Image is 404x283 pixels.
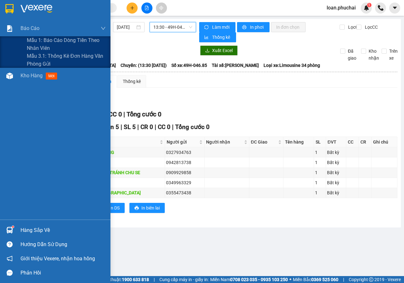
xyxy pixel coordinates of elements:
span: Kho hàng [21,73,43,79]
button: plus [127,3,138,14]
span: CC 0 [158,123,170,131]
div: Bất kỳ [327,179,345,186]
div: Hướng dẫn sử dụng [21,240,106,249]
div: 1 [315,149,324,156]
span: Báo cáo [21,24,39,32]
span: Mẫu 1: Báo cáo dòng tiền theo nhân viên [27,36,106,52]
th: Tên hàng [283,137,314,147]
strong: 0369 525 060 [311,277,338,282]
span: Miền Nam [210,276,288,283]
button: In đơn chọn [271,22,306,32]
span: mới [46,73,57,80]
div: 1 [315,169,324,176]
span: 1 [368,3,370,7]
span: plus [130,6,134,10]
div: 1 [315,179,324,186]
div: Bất kỳ [327,169,345,176]
span: bar-chart [204,35,210,40]
img: solution-icon [6,25,13,32]
img: logo-vxr [5,4,14,14]
div: DĐ: HÀM RỒNG [83,149,164,156]
img: phone-icon [378,5,383,11]
span: printer [134,206,139,211]
span: In phơi [250,24,264,31]
span: Hỗ trợ kỹ thuật: [91,276,149,283]
span: Mẫu 3.1: Thống kê đơn hàng văn phòng gửi [27,52,106,68]
span: Miền Bắc [293,276,338,283]
span: Kho nhận [366,48,382,62]
div: Bất kỳ [327,149,345,156]
span: Trên xe [387,48,400,62]
img: warehouse-icon [6,73,13,79]
th: CR [359,137,371,147]
th: Ghi chú [371,137,397,147]
span: notification [7,256,13,262]
span: copyright [369,277,373,282]
span: Lọc CC [362,24,379,31]
span: In biên lai [141,204,160,211]
span: question-circle [7,241,13,247]
span: In DS [110,204,120,211]
div: 0355473438 [166,189,203,196]
div: DĐ: KM82 [83,179,164,186]
strong: 0708 023 035 - 0935 103 250 [230,277,288,282]
button: printerIn DS [98,203,125,213]
div: Phản hồi [21,268,106,278]
div: Bất kỳ [327,189,345,196]
button: aim [156,3,167,14]
button: downloadXuất Excel [200,45,238,56]
div: 1 [315,159,324,166]
span: Cung cấp máy in - giấy in: [159,276,209,283]
div: Hàng sắp về [21,226,106,235]
span: Đơn 5 [102,123,119,131]
sup: 1 [12,226,14,228]
span: message [7,270,13,276]
span: Lọc CR [346,24,362,31]
span: ⚪️ [289,278,291,281]
strong: 1900 633 818 [122,277,149,282]
span: Số xe: 49H-046.85 [171,62,207,69]
span: | [172,123,174,131]
span: printer [242,25,247,30]
span: Xuất Excel [212,47,233,54]
div: Thống kê [123,78,141,85]
span: | [155,123,156,131]
span: sync [204,25,210,30]
span: | [123,110,125,118]
span: Thống kê [212,34,231,41]
span: Tổng cước 0 [175,123,210,131]
div: 0942813738 [166,159,203,166]
button: file-add [141,3,152,14]
span: down [101,26,106,31]
img: warehouse-icon [6,227,13,233]
div: 0349963329 [166,179,203,186]
span: Đã giao [345,48,359,62]
button: printerIn biên lai [129,203,165,213]
button: caret-down [389,3,400,14]
th: SL [314,137,326,147]
span: Chuyến: (13:30 [DATE]) [121,62,167,69]
span: Người gửi [167,139,198,145]
span: Nơi lấy [84,139,159,145]
div: DĐ: CƯ BAO [83,159,164,166]
span: file-add [145,6,149,10]
button: printerIn phơi [237,22,270,32]
span: | [343,276,344,283]
div: 0909929858 [166,169,203,176]
span: Người nhận [206,139,243,145]
span: Làm mới [212,24,230,31]
div: Bất kỳ [327,159,345,166]
span: loan.phuchai [322,4,361,12]
span: Loại xe: Limousine 34 phòng [264,62,320,69]
img: icon-new-feature [364,5,369,11]
span: CR 0 [140,123,153,131]
span: CC 0 [109,110,122,118]
button: syncLàm mới [199,22,235,32]
div: 0327934763 [166,149,203,156]
span: | [137,123,139,131]
span: | [154,276,155,283]
span: download [205,48,210,53]
th: CC [346,137,359,147]
span: aim [159,6,163,10]
span: | [121,123,122,131]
